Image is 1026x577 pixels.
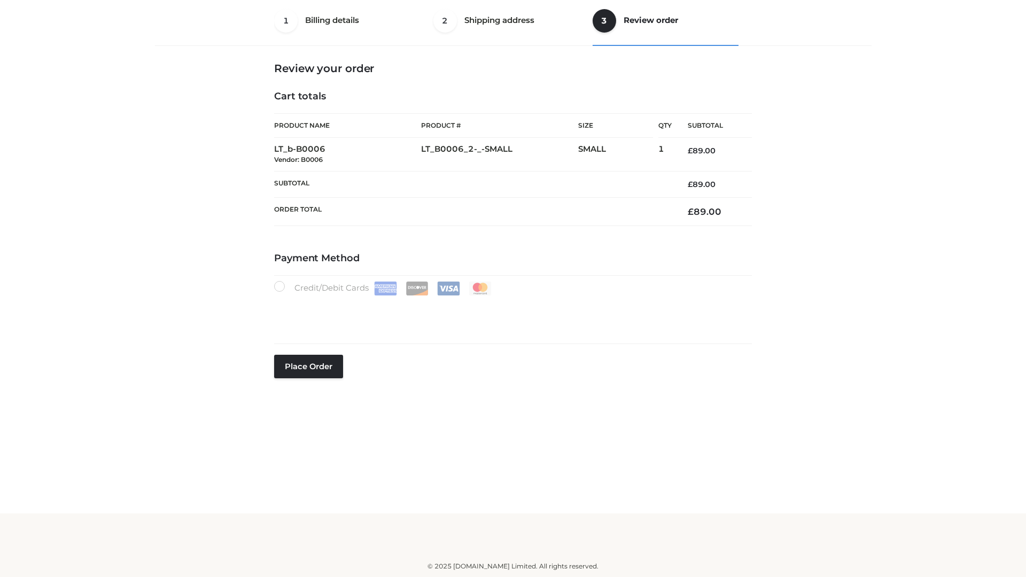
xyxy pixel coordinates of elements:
h4: Cart totals [274,91,752,103]
button: Place order [274,355,343,378]
small: Vendor: B0006 [274,155,323,163]
th: Subtotal [274,171,672,197]
td: SMALL [578,138,658,171]
h4: Payment Method [274,253,752,264]
img: Visa [437,282,460,295]
img: Discover [406,282,429,295]
bdi: 89.00 [688,146,716,155]
th: Order Total [274,198,672,226]
div: © 2025 [DOMAIN_NAME] Limited. All rights reserved. [159,561,867,572]
iframe: Secure payment input frame [272,293,750,332]
th: Product # [421,113,578,138]
span: £ [688,180,693,189]
span: £ [688,146,693,155]
th: Size [578,114,653,138]
th: Subtotal [672,114,752,138]
th: Qty [658,113,672,138]
td: 1 [658,138,672,171]
label: Credit/Debit Cards [274,281,493,295]
h3: Review your order [274,62,752,75]
img: Amex [374,282,397,295]
td: LT_B0006_2-_-SMALL [421,138,578,171]
bdi: 89.00 [688,206,721,217]
bdi: 89.00 [688,180,716,189]
span: £ [688,206,694,217]
td: LT_b-B0006 [274,138,421,171]
img: Mastercard [469,282,492,295]
th: Product Name [274,113,421,138]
